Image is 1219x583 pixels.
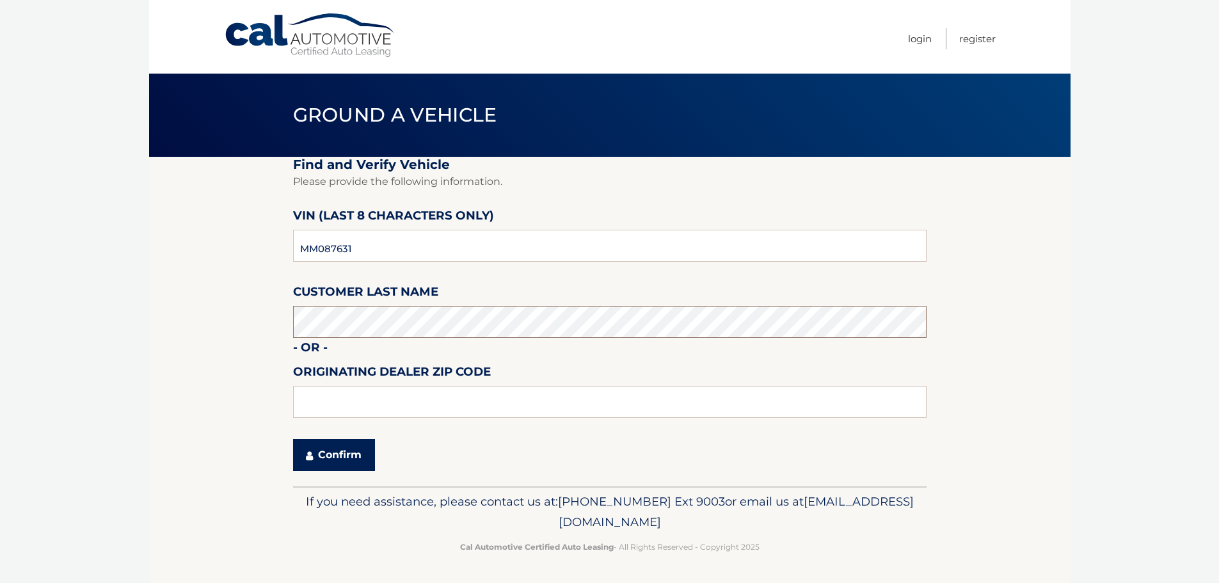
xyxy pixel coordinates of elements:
strong: Cal Automotive Certified Auto Leasing [460,542,614,552]
label: Customer Last Name [293,282,438,306]
p: Please provide the following information. [293,173,927,191]
label: - or - [293,338,328,362]
p: If you need assistance, please contact us at: or email us at [301,491,918,532]
button: Confirm [293,439,375,471]
label: Originating Dealer Zip Code [293,362,491,386]
a: Login [908,28,932,49]
a: Cal Automotive [224,13,397,58]
h2: Find and Verify Vehicle [293,157,927,173]
span: Ground a Vehicle [293,103,497,127]
p: - All Rights Reserved - Copyright 2025 [301,540,918,554]
label: VIN (last 8 characters only) [293,206,494,230]
a: Register [959,28,996,49]
span: [PHONE_NUMBER] Ext 9003 [558,494,725,509]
